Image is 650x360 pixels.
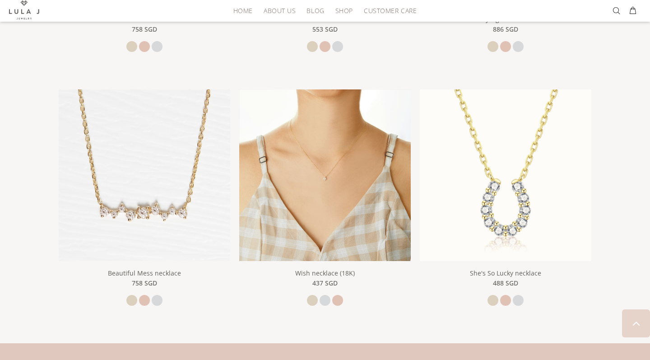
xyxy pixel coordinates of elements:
a: yellow gold [307,41,318,52]
span: Customer Care [364,7,417,14]
a: yellow gold [307,295,318,306]
a: yellow gold [487,41,498,52]
a: Fairy Lights necklace [474,15,537,23]
a: rose gold [500,295,511,306]
a: white gold [152,41,162,52]
a: Beautiful Mess necklace [59,170,230,178]
a: rose gold [139,295,150,306]
a: Customer Care [358,4,417,18]
a: BACK TO TOP [622,309,650,337]
span: 886 SGD [493,24,518,34]
span: Blog [306,7,324,14]
span: 758 SGD [132,24,157,34]
span: About Us [264,7,296,14]
a: Distance Diamond necklace [102,15,186,23]
a: yellow gold [126,295,137,306]
a: Wish necklace (18K) [295,269,355,277]
a: white gold [513,41,524,52]
a: HOME [228,4,258,18]
a: rose gold [332,295,343,306]
a: rose gold [320,41,330,52]
a: Beautiful Mess necklace [108,269,181,277]
a: yellow gold [126,41,137,52]
a: white gold [332,41,343,52]
a: white gold [152,295,162,306]
a: Shop [330,4,358,18]
span: 758 SGD [132,278,157,288]
a: She's So Lucky necklace [420,170,591,178]
a: white gold [513,295,524,306]
a: About Us [258,4,301,18]
span: 553 SGD [312,24,338,34]
a: Bar Diamond necklace [291,15,359,23]
a: She's So Lucky necklace [470,269,541,277]
a: white gold [320,295,330,306]
span: Shop [335,7,353,14]
a: Wish necklace (18K) Wish necklace (18K) [239,170,411,178]
a: yellow gold [487,295,498,306]
span: 437 SGD [312,278,338,288]
img: Wish necklace (18K) [239,89,411,261]
a: rose gold [139,41,150,52]
span: HOME [233,7,253,14]
a: Blog [301,4,330,18]
span: 488 SGD [493,278,518,288]
a: rose gold [500,41,511,52]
